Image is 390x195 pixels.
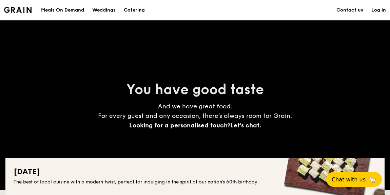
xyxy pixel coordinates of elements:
[332,176,366,183] span: Chat with us
[14,179,376,185] div: The best of local cuisine with a modern twist, perfect for indulging in the spirit of our nation’...
[326,172,382,187] button: Chat with us🦙
[129,122,230,129] span: Looking for a personalised touch?
[14,166,376,177] h2: [DATE]
[126,82,264,98] span: You have good taste
[4,7,32,13] a: Logotype
[368,176,376,183] span: 🦙
[4,7,32,13] img: Grain
[230,122,261,129] span: Let's chat.
[98,103,292,129] span: And we have great food. For every guest and any occasion, there’s always room for Grain.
